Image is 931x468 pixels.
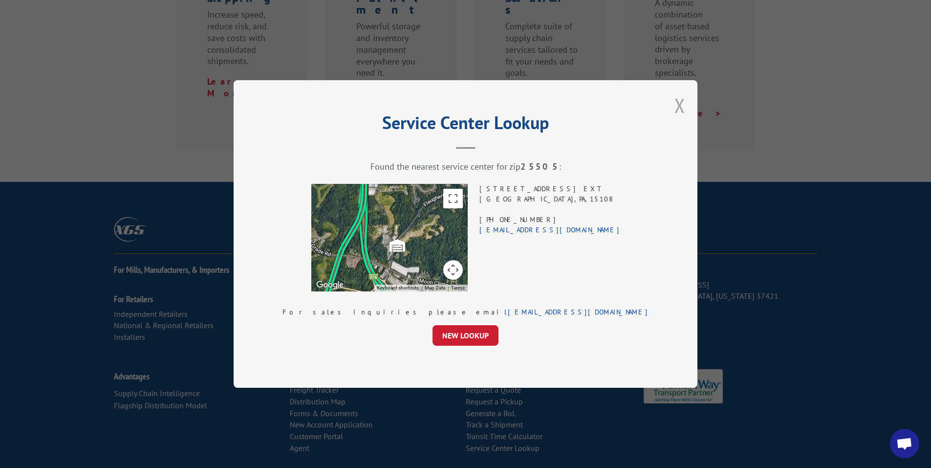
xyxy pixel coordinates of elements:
div: For sales inquiries please email [282,307,649,317]
a: [EMAIL_ADDRESS][DOMAIN_NAME] [479,225,620,234]
button: Keyboard shortcuts [377,285,419,291]
strong: 25505 [520,161,559,172]
div: [STREET_ADDRESS] EXT [GEOGRAPHIC_DATA] , PA , 15108 [PHONE_NUMBER] [479,184,620,291]
h2: Service Center Lookup [282,116,649,134]
div: Open chat [890,429,919,458]
button: NEW LOOKUP [433,325,498,346]
a: [EMAIL_ADDRESS][DOMAIN_NAME] [508,308,649,316]
button: Close modal [674,92,685,118]
button: Map camera controls [443,260,463,280]
a: Open this area in Google Maps (opens a new window) [314,279,346,291]
button: Toggle fullscreen view [443,189,463,208]
img: svg%3E [389,238,405,253]
button: Map Data [425,285,445,291]
a: Terms (opens in new tab) [451,285,465,290]
div: Found the nearest service center for zip : [282,161,649,172]
img: Google [314,279,346,291]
